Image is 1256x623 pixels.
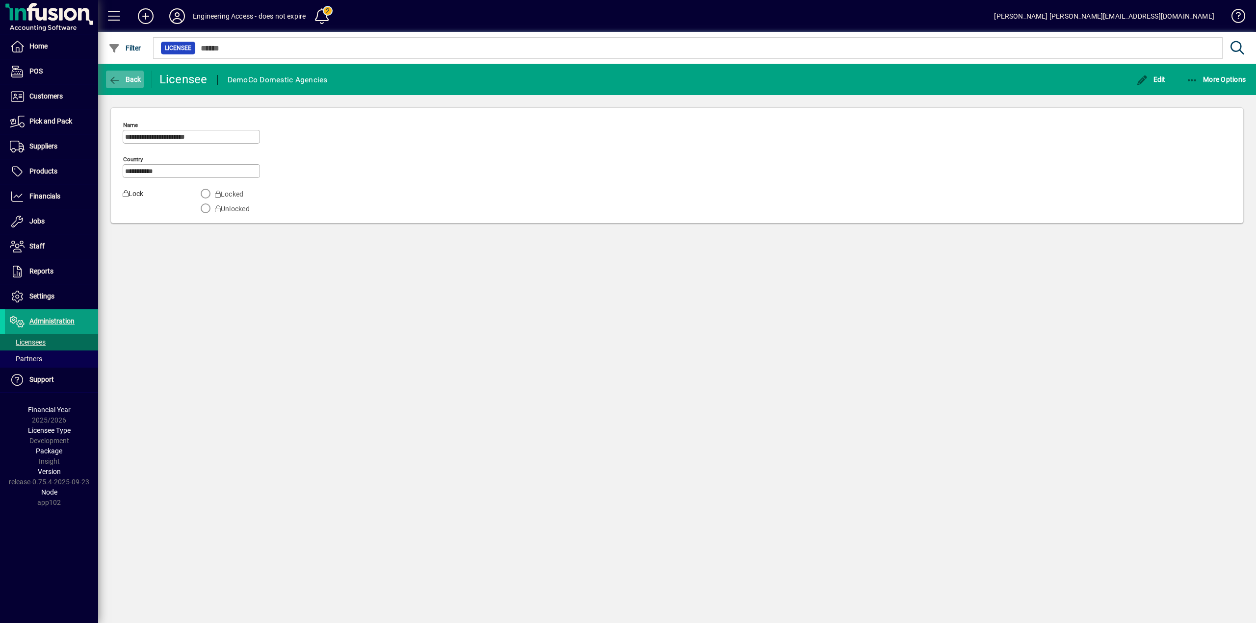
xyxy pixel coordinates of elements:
[28,426,71,434] span: Licensee Type
[108,75,141,83] span: Back
[41,488,57,496] span: Node
[10,338,46,346] span: Licensees
[5,350,98,367] a: Partners
[123,122,138,128] mat-label: Name
[5,109,98,134] a: Pick and Pack
[106,39,144,57] button: Filter
[5,34,98,59] a: Home
[29,167,57,175] span: Products
[38,468,61,475] span: Version
[10,355,42,363] span: Partners
[29,267,53,275] span: Reports
[98,71,152,88] app-page-header-button: Back
[29,67,43,75] span: POS
[5,184,98,209] a: Financials
[5,59,98,84] a: POS
[994,8,1214,24] div: [PERSON_NAME] [PERSON_NAME][EMAIL_ADDRESS][DOMAIN_NAME]
[29,92,63,100] span: Customers
[1134,71,1168,88] button: Edit
[123,156,143,163] mat-label: Country
[228,72,328,88] div: DemoCo Domestic Agencies
[28,406,71,414] span: Financial Year
[36,447,62,455] span: Package
[5,334,98,350] a: Licensees
[1186,75,1246,83] span: More Options
[29,242,45,250] span: Staff
[1136,75,1166,83] span: Edit
[193,8,306,24] div: Engineering Access - does not expire
[29,217,45,225] span: Jobs
[165,43,191,53] span: Licensee
[5,209,98,234] a: Jobs
[106,71,144,88] button: Back
[159,72,208,87] div: Licensee
[5,368,98,392] a: Support
[1184,71,1249,88] button: More Options
[108,44,141,52] span: Filter
[1224,2,1244,34] a: Knowledge Base
[29,292,54,300] span: Settings
[161,7,193,25] button: Profile
[29,117,72,125] span: Pick and Pack
[5,234,98,259] a: Staff
[5,134,98,159] a: Suppliers
[29,192,60,200] span: Financials
[29,42,48,50] span: Home
[5,284,98,309] a: Settings
[115,189,179,214] label: Lock
[29,142,57,150] span: Suppliers
[5,259,98,284] a: Reports
[29,375,54,383] span: Support
[5,84,98,109] a: Customers
[5,159,98,184] a: Products
[130,7,161,25] button: Add
[29,317,75,325] span: Administration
